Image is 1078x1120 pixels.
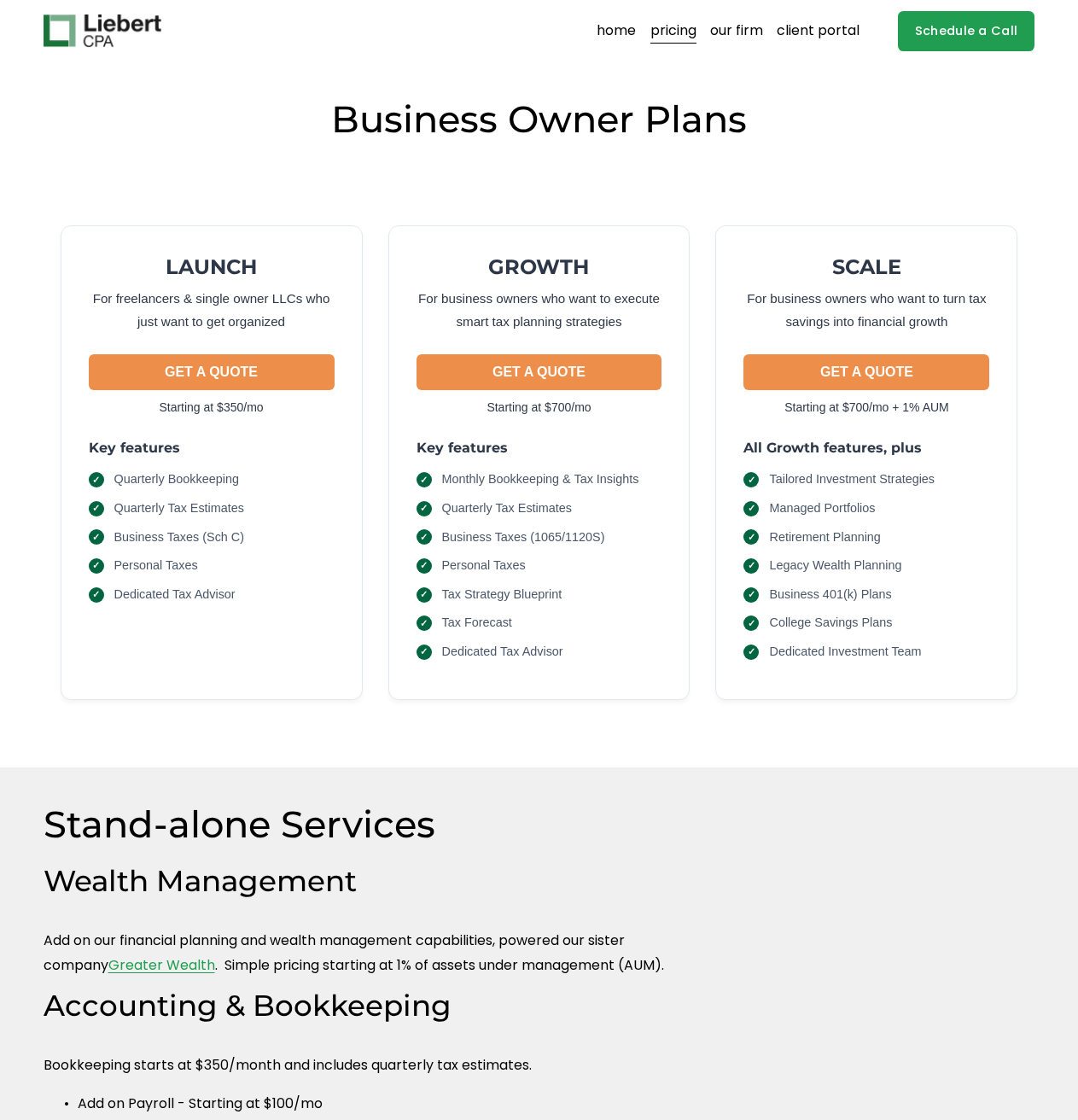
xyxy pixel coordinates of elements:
h3: Accounting & Bookkeeping [44,987,743,1026]
p: Add on our financial planning and wealth management capabilities, powered our sister company . Si... [44,929,743,978]
span: Business Taxes (Sch C) [114,528,245,547]
p: For business owners who want to execute smart tax planning strategies [417,287,662,334]
h3: Key features [417,439,662,457]
h3: All Growth features, plus [743,439,989,457]
p: Add on Payroll - Starting at $100/mo [78,1092,743,1117]
img: Liebert CPA [44,15,161,47]
span: Legacy Wealth Planning [769,557,901,575]
span: Tax Strategy Blueprint [442,586,562,604]
span: Business 401(k) Plans [769,586,891,604]
h3: Wealth Management [44,862,743,901]
span: Personal Taxes [442,557,526,575]
h2: Stand-alone Services [44,801,576,849]
p: For freelancers & single owner LLCs who just want to get organized [89,287,335,334]
span: Monthly Bookkeeping & Tax Insights [442,470,639,489]
span: Dedicated Investment Team [769,643,921,662]
span: Dedicated Tax Advisor [114,586,236,604]
p: Bookkeeping starts at $350/month and includes quarterly tax estimates. [44,1053,743,1078]
span: Tax Forecast [442,614,512,633]
p: Starting at $700/mo + 1% AUM [743,397,989,418]
button: GET A QUOTE [89,354,335,390]
button: GET A QUOTE [743,354,989,390]
h2: LAUNCH [89,254,335,280]
span: Dedicated Tax Advisor [442,643,563,662]
h2: SCALE [743,254,989,280]
span: Retirement Planning [769,528,880,547]
span: Quarterly Bookkeeping [114,470,239,489]
button: GET A QUOTE [417,354,662,390]
h3: Key features [89,439,335,457]
span: Personal Taxes [114,557,198,575]
a: Schedule a Call [898,11,1035,51]
span: Quarterly Tax Estimates [442,499,573,518]
p: For business owners who want to turn tax savings into financial growth [743,287,989,334]
a: Greater Wealth [108,955,215,975]
p: Starting at $700/mo [417,397,662,418]
a: home [597,17,636,44]
span: Business Taxes (1065/1120S) [442,528,605,547]
h2: GROWTH [417,254,662,280]
a: our firm [710,17,763,44]
a: pricing [650,17,696,44]
span: Tailored Investment Strategies [769,470,935,489]
span: Managed Portfolios [769,499,875,518]
a: client portal [777,17,859,44]
p: Starting at $350/mo [89,397,335,418]
span: Quarterly Tax Estimates [114,499,245,518]
h2: Business Owner Plans [44,96,1035,143]
span: College Savings Plans [769,614,892,633]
